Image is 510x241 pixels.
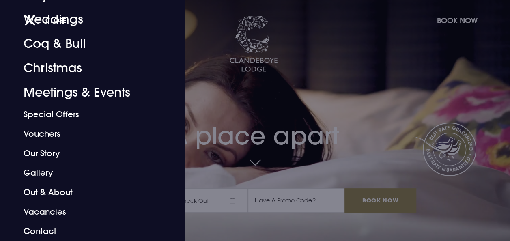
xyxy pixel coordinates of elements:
[24,12,67,28] button: Close
[24,32,151,56] a: Coq & Bull
[45,16,67,24] span: Close
[24,222,151,241] a: Contact
[24,202,151,222] a: Vacancies
[24,56,151,80] a: Christmas
[24,124,151,144] a: Vouchers
[24,144,151,163] a: Our Story
[24,163,151,183] a: Gallery
[24,183,151,202] a: Out & About
[24,105,151,124] a: Special Offers
[24,7,151,32] a: Weddings
[24,80,151,105] a: Meetings & Events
